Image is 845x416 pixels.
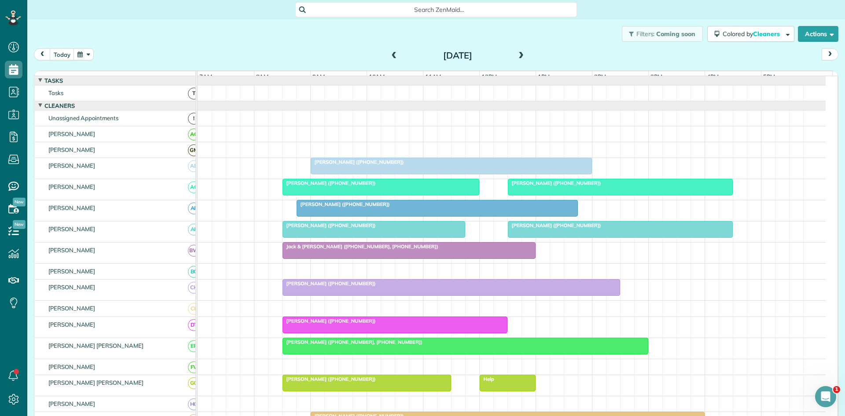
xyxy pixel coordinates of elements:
[707,26,794,42] button: Colored byCleaners
[649,73,664,80] span: 3pm
[43,102,77,109] span: Cleaners
[47,342,145,349] span: [PERSON_NAME] [PERSON_NAME]
[188,113,200,125] span: !
[47,89,65,96] span: Tasks
[815,386,836,407] iframe: Intercom live chat
[254,73,271,80] span: 8am
[507,222,602,228] span: [PERSON_NAME] ([PHONE_NUMBER])
[282,222,376,228] span: [PERSON_NAME] ([PHONE_NUMBER])
[13,198,26,206] span: New
[47,130,97,137] span: [PERSON_NAME]
[282,339,423,345] span: [PERSON_NAME] ([PHONE_NUMBER], [PHONE_NUMBER])
[479,376,495,382] span: Help
[47,247,97,254] span: [PERSON_NAME]
[822,48,838,60] button: next
[656,30,696,38] span: Coming soon
[188,160,200,172] span: AB
[47,225,97,232] span: [PERSON_NAME]
[47,283,97,291] span: [PERSON_NAME]
[47,379,145,386] span: [PERSON_NAME] [PERSON_NAME]
[188,88,200,99] span: T
[188,377,200,389] span: GG
[282,280,376,287] span: [PERSON_NAME] ([PHONE_NUMBER])
[47,321,97,328] span: [PERSON_NAME]
[47,400,97,407] span: [PERSON_NAME]
[296,201,390,207] span: [PERSON_NAME] ([PHONE_NUMBER])
[188,266,200,278] span: BC
[833,386,840,393] span: 1
[636,30,655,38] span: Filters:
[47,305,97,312] span: [PERSON_NAME]
[188,361,200,373] span: FV
[188,181,200,193] span: AC
[34,48,51,60] button: prev
[47,146,97,153] span: [PERSON_NAME]
[507,180,602,186] span: [PERSON_NAME] ([PHONE_NUMBER])
[798,26,838,42] button: Actions
[282,180,376,186] span: [PERSON_NAME] ([PHONE_NUMBER])
[13,220,26,229] span: New
[188,144,200,156] span: GM
[198,73,214,80] span: 7am
[592,73,608,80] span: 2pm
[47,363,97,370] span: [PERSON_NAME]
[753,30,781,38] span: Cleaners
[282,376,376,382] span: [PERSON_NAME] ([PHONE_NUMBER])
[188,224,200,236] span: AF
[761,73,777,80] span: 5pm
[282,243,439,250] span: Jack & [PERSON_NAME] ([PHONE_NUMBER], [PHONE_NUMBER])
[47,162,97,169] span: [PERSON_NAME]
[188,282,200,294] span: CH
[47,114,120,121] span: Unassigned Appointments
[188,129,200,140] span: AC
[188,319,200,331] span: DT
[47,268,97,275] span: [PERSON_NAME]
[423,73,443,80] span: 11am
[47,204,97,211] span: [PERSON_NAME]
[536,73,551,80] span: 1pm
[50,48,74,60] button: today
[311,73,327,80] span: 9am
[705,73,720,80] span: 4pm
[282,318,376,324] span: [PERSON_NAME] ([PHONE_NUMBER])
[188,245,200,257] span: BW
[310,159,404,165] span: [PERSON_NAME] ([PHONE_NUMBER])
[480,73,499,80] span: 12pm
[367,73,387,80] span: 10am
[723,30,783,38] span: Colored by
[188,398,200,410] span: HG
[188,340,200,352] span: EP
[47,183,97,190] span: [PERSON_NAME]
[403,51,513,60] h2: [DATE]
[43,77,65,84] span: Tasks
[188,202,200,214] span: AF
[188,303,200,315] span: CL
